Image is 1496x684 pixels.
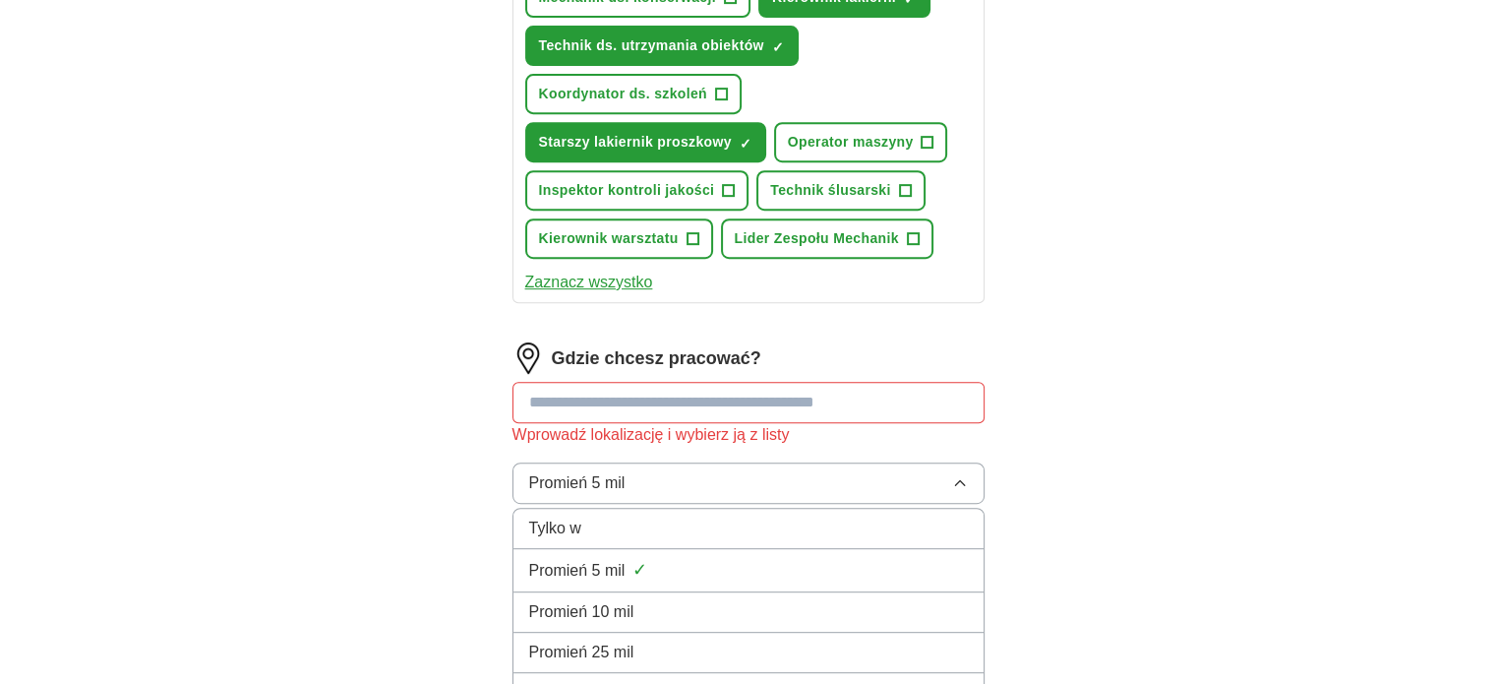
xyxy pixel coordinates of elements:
font: Koordynator ds. szkoleń [539,86,707,101]
button: Technik ślusarski [756,170,925,211]
font: Gdzie chcesz pracować? [552,348,761,368]
button: Starszy lakiernik proszkowy✓ [525,122,766,162]
button: Kierownik warsztatu [525,218,713,259]
font: Promień 5 mil [529,474,626,491]
font: Zaznacz wszystko [525,274,653,290]
button: Zaznacz wszystko [525,271,653,294]
font: Lider Zespołu Mechanik [735,230,899,246]
font: Technik ślusarski [770,182,890,198]
font: Promień 5 mil [529,562,626,579]
font: Tylko w [529,520,581,536]
button: Operator maszyny [774,122,948,162]
font: Wprowadź lokalizację i wybierz ją z listy [512,426,790,443]
font: Inspektor kontroli jakości [539,182,715,198]
button: Promień 5 mil [512,463,985,504]
button: Koordynator ds. szkoleń [525,74,742,114]
font: ✓ [632,560,647,580]
button: Inspektor kontroli jakości [525,170,749,211]
font: ✓ [772,39,784,55]
button: Technik ds. utrzymania obiektów✓ [525,26,799,66]
button: Lider Zespołu Mechanik [721,218,933,259]
font: Kierownik warsztatu [539,230,679,246]
font: Operator maszyny [788,134,914,150]
font: Starszy lakiernik proszkowy [539,134,732,150]
font: Promień 10 mil [529,603,634,620]
font: ✓ [740,136,751,152]
img: location.png [512,342,544,374]
font: Promień 25 mil [529,644,634,660]
font: Technik ds. utrzymania obiektów [539,37,764,53]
